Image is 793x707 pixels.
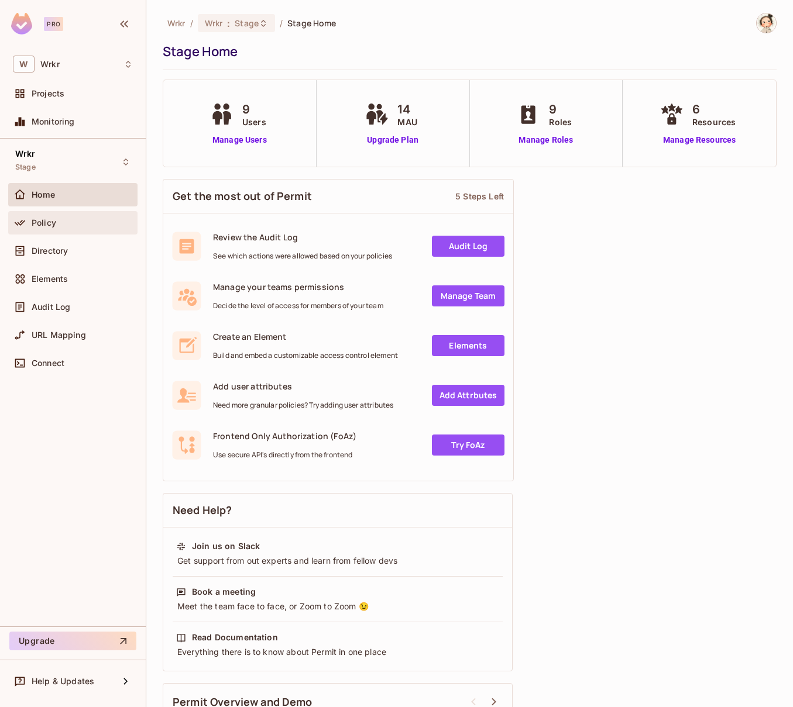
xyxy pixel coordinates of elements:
span: : [226,19,231,28]
li: / [280,18,283,29]
span: Manage your teams permissions [213,281,383,292]
span: Projects [32,89,64,98]
a: Manage Users [207,134,272,146]
span: Workspace: Wrkr [40,60,60,69]
span: 9 [242,101,266,118]
a: Upgrade Plan [362,134,423,146]
span: Elements [32,274,68,284]
div: Get support from out experts and learn from fellow devs [176,555,499,567]
span: Stage Home [287,18,336,29]
div: Meet the team face to face, or Zoom to Zoom 😉 [176,601,499,612]
img: Chandima Wickramasinghe [757,13,776,33]
span: Wrkr [205,18,223,29]
a: Manage Team [432,285,504,306]
div: Pro [44,17,63,31]
li: / [190,18,193,29]
span: Use secure API's directly from the frontend [213,450,356,460]
img: SReyMgAAAABJRU5ErkJggg== [11,13,32,35]
span: MAU [397,116,417,128]
span: Create an Element [213,331,398,342]
span: Roles [549,116,572,128]
span: 6 [692,101,736,118]
a: Elements [432,335,504,356]
span: the active workspace [167,18,186,29]
div: Read Documentation [192,632,278,643]
span: Stage [235,18,259,29]
span: Decide the level of access for members of your team [213,301,383,311]
span: Get the most out of Permit [173,189,312,204]
span: Wrkr [15,149,36,158]
div: Join us on Slack [192,540,260,552]
a: Try FoAz [432,434,504,456]
span: Add user attributes [213,381,393,392]
span: Resources [692,116,736,128]
a: Audit Log [432,236,504,257]
span: See which actions were allowed based on your policies [213,251,392,261]
span: Build and embed a customizable access control element [213,351,398,360]
div: Everything there is to know about Permit in one place [176,646,499,658]
span: 9 [549,101,572,118]
span: Frontend Only Authorization (FoAz) [213,430,356,442]
a: Manage Resources [657,134,741,146]
span: 14 [397,101,417,118]
span: Connect [32,358,64,368]
span: Users [242,116,266,128]
span: Stage [15,163,36,172]
span: Help & Updates [32,677,94,686]
div: 5 Steps Left [455,191,504,202]
span: Monitoring [32,117,75,126]
span: Audit Log [32,302,70,312]
span: URL Mapping [32,330,86,340]
span: Home [32,190,56,199]
span: Policy [32,218,56,227]
a: Add Attrbutes [432,385,504,406]
span: Need Help? [173,503,232,518]
button: Upgrade [9,632,136,650]
span: W [13,56,35,73]
div: Stage Home [163,43,771,60]
div: Book a meeting [192,586,256,598]
span: Directory [32,246,68,256]
a: Manage Roles [514,134,578,146]
span: Review the Audit Log [213,232,392,243]
span: Need more granular policies? Try adding user attributes [213,401,393,410]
